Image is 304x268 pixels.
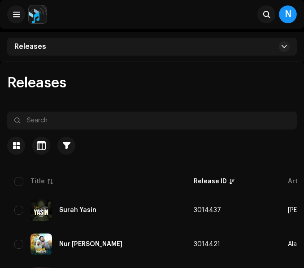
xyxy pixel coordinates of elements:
[30,199,52,221] img: ab99dfaf-762b-417f-86b5-5738e9b9f01a
[14,43,46,50] span: Releases
[29,5,47,23] img: 2dae3d76-597f-44f3-9fef-6a12da6d2ece
[194,207,221,213] span: 3014437
[59,241,122,247] div: Nur Nabi Marhaba
[7,76,66,90] span: Releases
[279,5,297,23] div: N
[59,207,96,213] div: Surah Yasin
[30,233,52,255] img: f5d2f914-95e2-4d87-abbf-d45c879d8d62
[194,177,227,186] div: Release ID
[7,112,297,130] input: Search
[194,241,220,247] span: 3014421
[30,177,45,186] div: Title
